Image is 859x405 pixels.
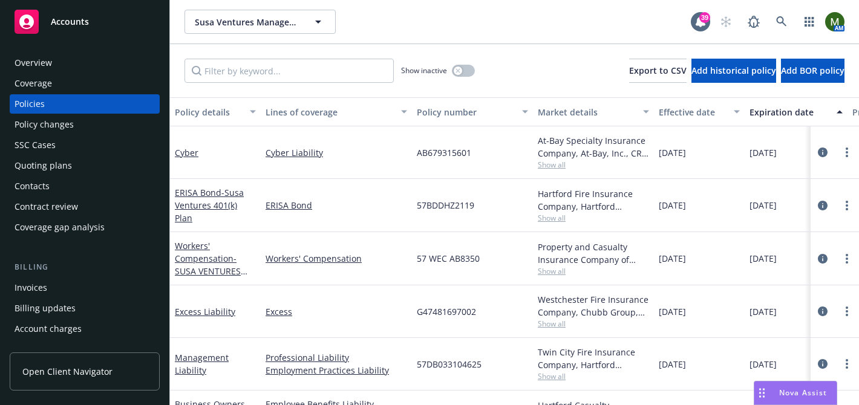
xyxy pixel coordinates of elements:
[15,135,56,155] div: SSC Cases
[750,199,777,212] span: [DATE]
[15,74,52,93] div: Coverage
[10,74,160,93] a: Coverage
[412,97,533,126] button: Policy number
[15,197,78,216] div: Contract review
[51,17,89,27] span: Accounts
[266,199,407,212] a: ERISA Bond
[266,364,407,377] a: Employment Practices Liability
[742,10,766,34] a: Report a Bug
[538,106,636,118] div: Market details
[659,199,686,212] span: [DATE]
[10,135,160,155] a: SSC Cases
[10,278,160,297] a: Invoices
[195,16,299,28] span: Susa Ventures Management, LLC
[840,251,854,266] a: more
[797,10,821,34] a: Switch app
[769,10,794,34] a: Search
[815,304,830,319] a: circleInformation
[538,213,649,223] span: Show all
[417,199,474,212] span: 57BDDHZ2119
[750,146,777,159] span: [DATE]
[10,261,160,273] div: Billing
[781,65,844,76] span: Add BOR policy
[840,145,854,160] a: more
[779,387,827,398] span: Nova Assist
[170,97,261,126] button: Policy details
[538,319,649,329] span: Show all
[10,53,160,73] a: Overview
[15,218,105,237] div: Coverage gap analysis
[538,134,649,160] div: At-Bay Specialty Insurance Company, At-Bay, Inc., CRC Group
[175,187,244,224] span: - Susa Ventures 401(k) Plan
[754,381,837,405] button: Nova Assist
[815,357,830,371] a: circleInformation
[538,371,649,381] span: Show all
[10,115,160,134] a: Policy changes
[266,252,407,265] a: Workers' Compensation
[629,65,687,76] span: Export to CSV
[691,65,776,76] span: Add historical policy
[659,106,727,118] div: Effective date
[10,340,160,359] a: Installment plans
[10,218,160,237] a: Coverage gap analysis
[266,146,407,159] a: Cyber Liability
[714,10,738,34] a: Start snowing
[266,351,407,364] a: Professional Liability
[538,241,649,266] div: Property and Casualty Insurance Company of [GEOGRAPHIC_DATA], Hartford Insurance Group
[15,340,85,359] div: Installment plans
[10,94,160,114] a: Policies
[266,106,394,118] div: Lines of coverage
[750,305,777,318] span: [DATE]
[417,252,480,265] span: 57 WEC AB8350
[266,305,407,318] a: Excess
[10,177,160,196] a: Contacts
[691,59,776,83] button: Add historical policy
[750,358,777,371] span: [DATE]
[840,357,854,371] a: more
[15,94,45,114] div: Policies
[417,106,515,118] div: Policy number
[815,251,830,266] a: circleInformation
[10,156,160,175] a: Quoting plans
[699,12,710,23] div: 39
[750,252,777,265] span: [DATE]
[15,156,72,175] div: Quoting plans
[659,305,686,318] span: [DATE]
[175,253,254,290] span: - SUSA VENTURES MANAGEMENT, LLC
[815,145,830,160] a: circleInformation
[745,97,848,126] button: Expiration date
[15,177,50,196] div: Contacts
[538,160,649,170] span: Show all
[538,266,649,276] span: Show all
[401,65,447,76] span: Show inactive
[10,319,160,339] a: Account charges
[175,106,243,118] div: Policy details
[654,97,745,126] button: Effective date
[175,352,229,376] a: Management Liability
[185,59,394,83] input: Filter by keyword...
[750,106,829,118] div: Expiration date
[10,299,160,318] a: Billing updates
[538,346,649,371] div: Twin City Fire Insurance Company, Hartford Insurance Group, CRC Group
[538,187,649,213] div: Hartford Fire Insurance Company, Hartford Insurance Group
[15,299,76,318] div: Billing updates
[417,358,482,371] span: 57DB033104625
[10,197,160,216] a: Contract review
[175,187,244,224] a: ERISA Bond
[781,59,844,83] button: Add BOR policy
[15,278,47,297] div: Invoices
[15,53,52,73] div: Overview
[417,146,471,159] span: AB679315601
[659,252,686,265] span: [DATE]
[261,97,412,126] button: Lines of coverage
[659,146,686,159] span: [DATE]
[754,381,769,404] div: Drag to move
[175,306,235,317] a: Excess Liability
[840,198,854,213] a: more
[659,358,686,371] span: [DATE]
[15,319,82,339] div: Account charges
[417,305,476,318] span: G47481697002
[840,304,854,319] a: more
[22,365,113,378] span: Open Client Navigator
[825,12,844,31] img: photo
